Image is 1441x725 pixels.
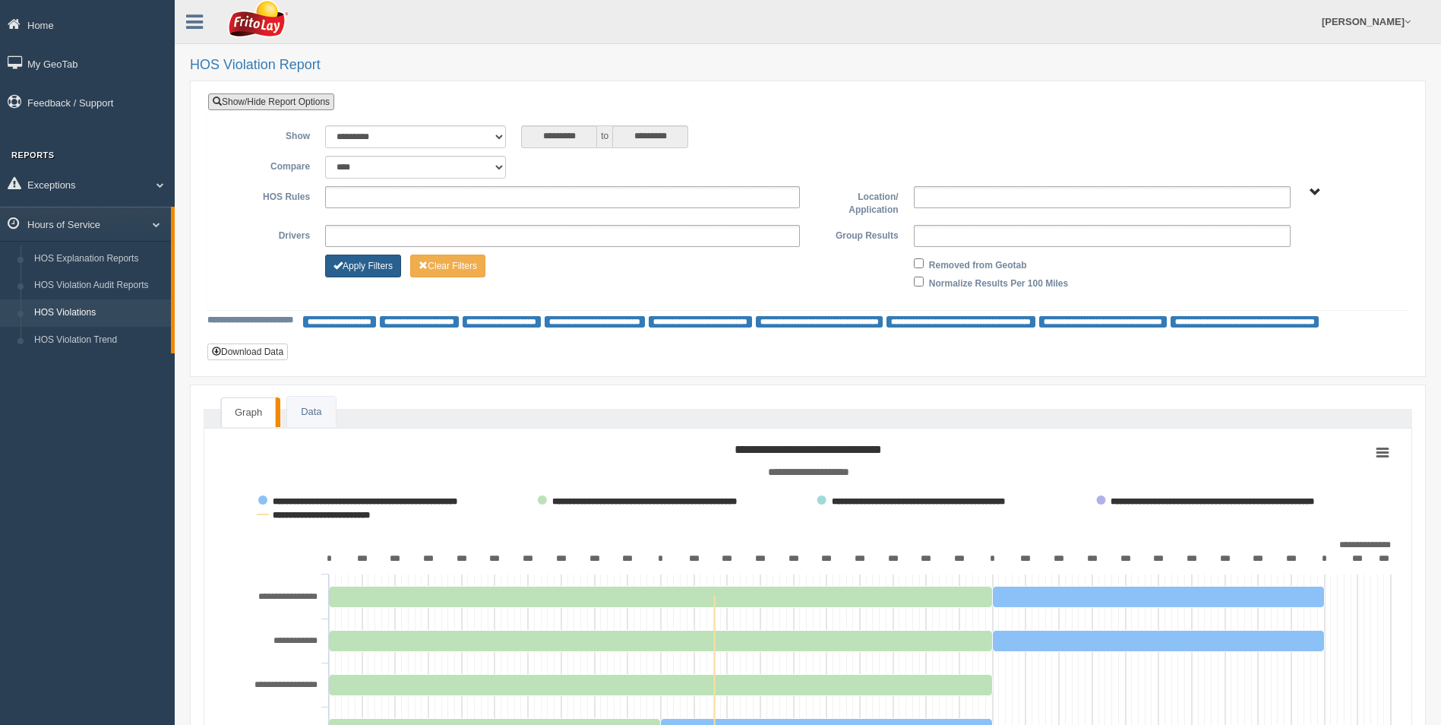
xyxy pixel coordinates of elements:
[207,344,288,360] button: Download Data
[220,125,318,144] label: Show
[220,225,318,243] label: Drivers
[221,397,276,428] a: Graph
[929,255,1027,273] label: Removed from Geotab
[325,255,401,277] button: Change Filter Options
[27,299,171,327] a: HOS Violations
[220,186,318,204] label: HOS Rules
[190,58,1426,73] h2: HOS Violation Report
[410,255,485,277] button: Change Filter Options
[208,93,334,110] a: Show/Hide Report Options
[929,273,1068,291] label: Normalize Results Per 100 Miles
[27,272,171,299] a: HOS Violation Audit Reports
[27,327,171,354] a: HOS Violation Trend
[597,125,612,148] span: to
[220,156,318,174] label: Compare
[807,225,905,243] label: Group Results
[807,186,905,217] label: Location/ Application
[27,245,171,273] a: HOS Explanation Reports
[287,397,335,428] a: Data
